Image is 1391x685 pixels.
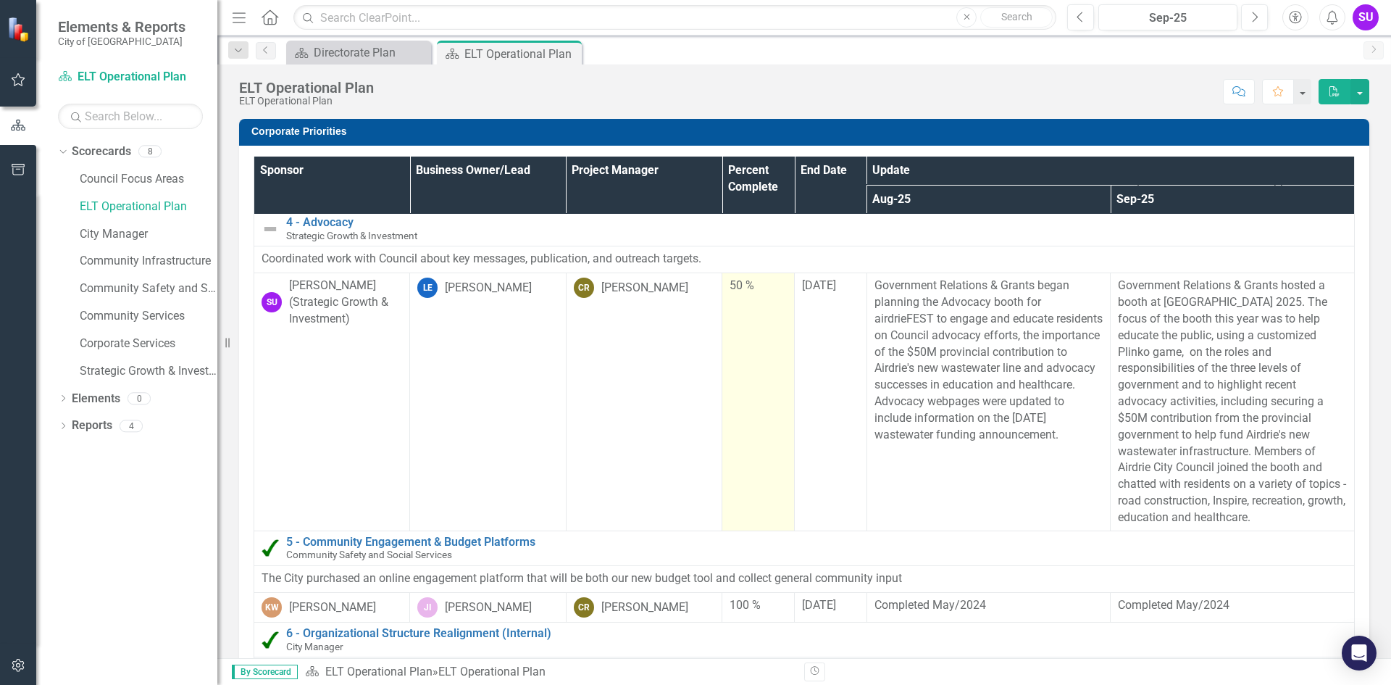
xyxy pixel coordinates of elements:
p: Government Relations & Grants began planning the Advocacy booth for airdrieFEST to engage and edu... [874,278,1103,443]
a: 5 - Community Engagement & Budget Platforms [286,536,1347,549]
td: Double-Click to Edit Right Click for Context Menu [254,622,1355,657]
small: City of [GEOGRAPHIC_DATA] [58,36,185,47]
a: Reports [72,418,112,434]
div: CR [574,278,594,298]
p: Completed May/2024 [1118,597,1347,614]
div: 8 [138,146,162,158]
td: Double-Click to Edit [254,246,1355,273]
div: 0 [128,392,151,404]
td: Double-Click to Edit [722,273,795,531]
span: The City purchased an online engagement platform that will be both our new budget tool and collec... [262,571,902,585]
a: Community Services [80,308,217,325]
input: Search ClearPoint... [293,5,1056,30]
input: Search Below... [58,104,203,129]
td: Double-Click to Edit Right Click for Context Menu [254,211,1355,246]
div: ELT Operational Plan [464,45,578,63]
div: ELT Operational Plan [239,80,374,96]
a: Directorate Plan [290,43,427,62]
a: City Manager [80,226,217,243]
h3: Corporate Priorities [251,126,1362,137]
span: Strategic Growth & Investment [286,230,417,241]
span: Community Safety and Social Services [286,549,452,560]
span: Elements & Reports [58,18,185,36]
td: Double-Click to Edit [795,273,867,531]
img: ClearPoint Strategy [7,16,33,41]
div: LE [417,278,438,298]
td: Double-Click to Edit [866,273,1111,531]
div: [PERSON_NAME] [445,599,532,616]
td: Double-Click to Edit [1111,273,1355,531]
div: 100 % [730,597,787,614]
span: Coordinated work with Council about key messages, publication, and outreach targets. [262,252,701,265]
a: Community Safety and Social Services [80,281,217,297]
div: ELT Operational Plan [438,665,546,678]
p: Government Relations & Grants hosted a booth at [GEOGRAPHIC_DATA] 2025. The focus of the booth th... [1118,278,1347,526]
div: ELT Operational Plan [239,96,374,107]
a: Scorecards [72,144,131,160]
div: Directorate Plan [314,43,427,62]
a: Community Infrastructure [80,253,217,270]
div: [PERSON_NAME] (Strategic Growth & Investment) [289,278,402,328]
a: ELT Operational Plan [325,665,433,678]
a: ELT Operational Plan [80,199,217,215]
div: [PERSON_NAME] [289,599,376,616]
span: [DATE] [802,278,836,292]
span: By Scorecard [232,665,298,679]
a: Elements [72,391,120,407]
div: Open Intercom Messenger [1342,636,1377,671]
div: JI [417,597,438,618]
div: SU [262,292,282,312]
img: Completed [262,539,279,557]
button: SU [1353,4,1379,30]
p: Completed May/2024 [874,597,1103,614]
div: » [305,664,793,681]
div: 4 [120,420,143,432]
div: CR [574,597,594,618]
a: Council Focus Areas [80,171,217,188]
span: [DATE] [802,598,836,612]
a: Strategic Growth & Investment [80,363,217,380]
span: City Manager [286,641,343,652]
a: ELT Operational Plan [58,69,203,86]
div: [PERSON_NAME] [601,280,688,296]
div: 50 % [730,278,787,294]
div: Sep-25 [1103,9,1232,27]
a: 4 - Advocacy [286,216,1347,229]
div: [PERSON_NAME] [601,599,688,616]
button: Sep-25 [1098,4,1237,30]
span: Search [1001,11,1032,22]
a: Corporate Services [80,336,217,352]
td: Double-Click to Edit [410,273,566,531]
td: Double-Click to Edit [254,657,1355,684]
div: KW [262,597,282,618]
a: 6 - Organizational Structure Realignment (Internal) [286,627,1347,640]
td: Double-Click to Edit [566,273,722,531]
td: Double-Click to Edit [254,273,410,531]
div: [PERSON_NAME] [445,280,532,296]
img: Not Defined [262,220,279,238]
button: Search [980,7,1053,28]
img: Completed [262,631,279,649]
